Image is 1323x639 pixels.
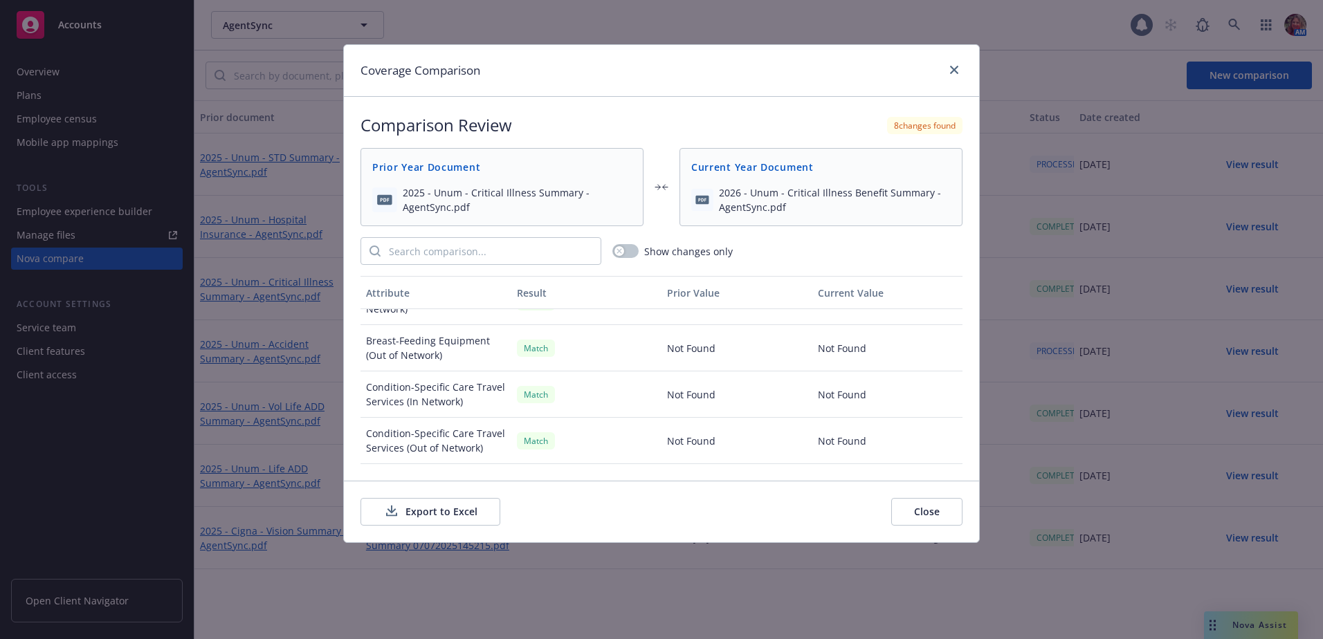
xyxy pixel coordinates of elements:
input: Search comparison... [381,238,601,264]
div: Match [517,432,555,450]
div: Match [517,340,555,357]
div: Match [517,386,555,403]
div: Condition-Specific Care Travel Services (In Network) [361,371,511,418]
span: Current Year Document [691,160,951,174]
span: Not Found [667,387,715,402]
button: Result [511,276,662,309]
a: close [946,62,962,78]
div: Current Value [818,286,958,300]
span: Not Found [667,434,715,448]
button: Close [891,498,962,526]
span: Not Found [667,341,715,355]
div: 8 changes found [887,117,962,134]
h2: Comparison Review [361,113,512,137]
span: Not Found [818,341,866,355]
button: Export to Excel [361,498,500,526]
h1: Coverage Comparison [361,62,480,80]
span: Prior Year Document [372,160,632,174]
div: Breast-Feeding Equipment (Out of Network) [361,325,511,371]
div: Attribute [366,286,506,300]
div: Condition-Specific Care Travel Services (Out of Network) [361,418,511,464]
span: Not Found [818,434,866,448]
span: Show changes only [644,244,733,259]
span: Not Found [818,387,866,402]
button: Attribute [361,276,511,309]
div: Result [517,286,657,300]
svg: Search [369,246,381,257]
button: Prior Value [661,276,812,309]
span: 2025 - Unum - Critical Illness Summary - AgentSync.pdf [403,185,632,214]
div: Prior Value [667,286,807,300]
button: Current Value [812,276,963,309]
span: 2026 - Unum - Critical Illness Benefit Summary - AgentSync.pdf [719,185,951,214]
